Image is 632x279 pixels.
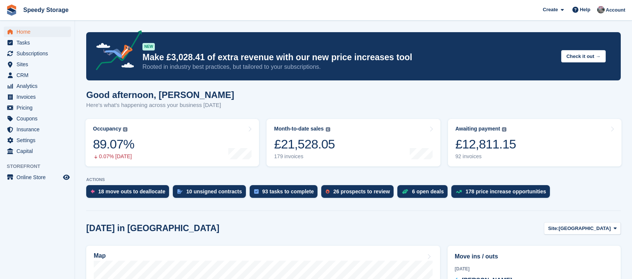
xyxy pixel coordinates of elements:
[16,92,61,102] span: Invoices
[4,48,71,59] a: menu
[548,225,559,232] span: Site:
[274,126,323,132] div: Month-to-date sales
[466,188,546,194] div: 178 price increase opportunities
[412,188,444,194] div: 6 open deals
[123,127,127,132] img: icon-info-grey-7440780725fd019a000dd9b08b2336e03edf1995a4989e88bcd33f0948082b44.svg
[62,173,71,182] a: Preview store
[90,30,142,73] img: price-adjustments-announcement-icon-8257ccfd72463d97f412b2fc003d46551f7dbcb40ab6d574587a9cd5c0d94...
[173,185,250,202] a: 10 unsigned contracts
[16,146,61,156] span: Capital
[333,188,390,194] div: 26 prospects to review
[93,153,134,160] div: 0.07% [DATE]
[16,172,61,183] span: Online Store
[86,185,173,202] a: 18 move outs to deallocate
[580,6,590,13] span: Help
[16,81,61,91] span: Analytics
[4,124,71,135] a: menu
[326,127,330,132] img: icon-info-grey-7440780725fd019a000dd9b08b2336e03edf1995a4989e88bcd33f0948082b44.svg
[326,189,329,194] img: prospect-51fa495bee0391a8d652442698ab0144808aea92771e9ea1ae160a38d050c398.svg
[142,63,555,71] p: Rooted in industry best practices, but tailored to your subscriptions.
[455,252,614,261] h2: Move ins / outs
[142,52,555,63] p: Make £3,028.41 of extra revenue with our new price increases tool
[606,6,625,14] span: Account
[142,43,155,50] div: NEW
[455,266,614,272] div: [DATE]
[16,27,61,37] span: Home
[93,126,121,132] div: Occupancy
[6,4,17,16] img: stora-icon-8386f47178a22dfd0bd8f6a31ec36ba5ce8667c1dd55bd0f319d3a0aa187defe.svg
[98,188,165,194] div: 18 move outs to deallocate
[4,92,71,102] a: menu
[4,146,71,156] a: menu
[250,185,322,202] a: 93 tasks to complete
[4,59,71,70] a: menu
[4,70,71,80] a: menu
[544,222,621,234] button: Site: [GEOGRAPHIC_DATA]
[85,119,259,166] a: Occupancy 89.07% 0.07% [DATE]
[262,188,314,194] div: 93 tasks to complete
[4,37,71,48] a: menu
[402,189,408,194] img: deal-1b604bf984904fb50ccaf53a9ad4b4a5d6e5aea283cecdc64d6e3604feb123c2.svg
[4,27,71,37] a: menu
[559,225,611,232] span: [GEOGRAPHIC_DATA]
[86,90,234,100] h1: Good afternoon, [PERSON_NAME]
[561,50,606,62] button: Check it out →
[4,81,71,91] a: menu
[455,153,516,160] div: 92 invoices
[16,124,61,135] span: Insurance
[94,252,106,259] h2: Map
[86,177,621,182] p: ACTIONS
[267,119,440,166] a: Month-to-date sales £21,528.05 179 invoices
[16,135,61,145] span: Settings
[254,189,259,194] img: task-75834270c22a3079a89374b754ae025e5fb1db73e45f91037f5363f120a921f8.svg
[321,185,397,202] a: 26 prospects to review
[93,137,134,152] div: 89.07%
[186,188,242,194] div: 10 unsigned contracts
[16,113,61,124] span: Coupons
[16,102,61,113] span: Pricing
[86,223,219,233] h2: [DATE] in [GEOGRAPHIC_DATA]
[16,70,61,80] span: CRM
[274,137,335,152] div: £21,528.05
[20,4,72,16] a: Speedy Storage
[4,172,71,183] a: menu
[7,163,75,170] span: Storefront
[4,113,71,124] a: menu
[502,127,506,132] img: icon-info-grey-7440780725fd019a000dd9b08b2336e03edf1995a4989e88bcd33f0948082b44.svg
[16,37,61,48] span: Tasks
[16,48,61,59] span: Subscriptions
[597,6,605,13] img: Dan Jackson
[4,135,71,145] a: menu
[448,119,622,166] a: Awaiting payment £12,811.15 92 invoices
[451,185,554,202] a: 178 price increase opportunities
[177,189,183,194] img: contract_signature_icon-13c848040528278c33f63329250d36e43548de30e8caae1d1a13099fd9432cc5.svg
[397,185,451,202] a: 6 open deals
[91,189,94,194] img: move_outs_to_deallocate_icon-f764333ba52eb49d3ac5e1228854f67142a1ed5810a6f6cc68b1a99e826820c5.svg
[86,101,234,110] p: Here's what's happening across your business [DATE]
[456,190,462,193] img: price_increase_opportunities-93ffe204e8149a01c8c9dc8f82e8f89637d9d84a8eef4429ea346261dce0b2c0.svg
[543,6,558,13] span: Create
[274,153,335,160] div: 179 invoices
[455,137,516,152] div: £12,811.15
[16,59,61,70] span: Sites
[4,102,71,113] a: menu
[455,126,500,132] div: Awaiting payment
